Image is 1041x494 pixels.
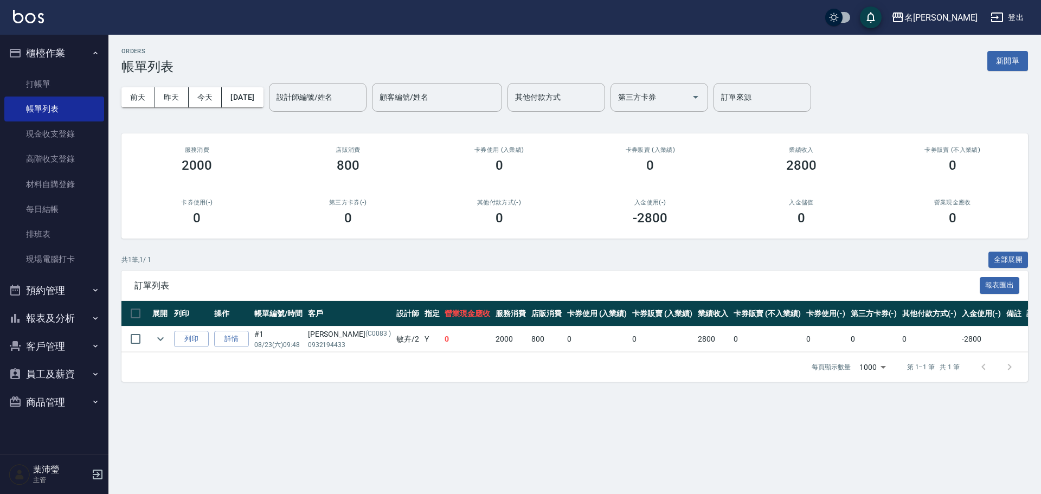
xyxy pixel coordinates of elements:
h3: 0 [949,158,956,173]
th: 入金使用(-) [959,301,1004,326]
td: #1 [252,326,305,352]
th: 營業現金應收 [442,301,493,326]
button: 昨天 [155,87,189,107]
h3: 0 [193,210,201,226]
h3: 帳單列表 [121,59,173,74]
button: 商品管理 [4,388,104,416]
div: [PERSON_NAME] [308,329,391,340]
a: 現金收支登錄 [4,121,104,146]
button: 全部展開 [988,252,1029,268]
h3: 0 [949,210,956,226]
button: 今天 [189,87,222,107]
a: 高階收支登錄 [4,146,104,171]
h3: 0 [798,210,805,226]
button: expand row [152,331,169,347]
th: 卡券販賣 (不入業績) [731,301,804,326]
p: 08/23 (六) 09:48 [254,340,303,350]
button: 預約管理 [4,277,104,305]
h3: 服務消費 [134,146,260,153]
a: 現場電腦打卡 [4,247,104,272]
th: 操作 [211,301,252,326]
td: Y [422,326,442,352]
button: 員工及薪資 [4,360,104,388]
td: 0 [629,326,695,352]
a: 材料自購登錄 [4,172,104,197]
th: 服務消費 [493,301,529,326]
h2: ORDERS [121,48,173,55]
td: 800 [529,326,564,352]
button: 新開單 [987,51,1028,71]
button: Open [687,88,704,106]
th: 設計師 [394,301,422,326]
td: 2800 [695,326,731,352]
button: 報表匯出 [980,277,1020,294]
td: 0 [848,326,900,352]
th: 展開 [150,301,171,326]
a: 打帳單 [4,72,104,97]
h5: 葉沛瑩 [33,464,88,475]
h3: 2800 [786,158,817,173]
th: 客戶 [305,301,394,326]
th: 備註 [1004,301,1024,326]
a: 新開單 [987,55,1028,66]
a: 排班表 [4,222,104,247]
th: 其他付款方式(-) [899,301,959,326]
button: 列印 [174,331,209,348]
button: 前天 [121,87,155,107]
a: 帳單列表 [4,97,104,121]
td: 2000 [493,326,529,352]
h2: 其他付款方式(-) [436,199,562,206]
h2: 業績收入 [739,146,864,153]
button: 櫃檯作業 [4,39,104,67]
th: 業績收入 [695,301,731,326]
p: 主管 [33,475,88,485]
h2: 卡券販賣 (不入業績) [890,146,1015,153]
h3: 0 [344,210,352,226]
a: 每日結帳 [4,197,104,222]
td: 0 [442,326,493,352]
h3: 0 [646,158,654,173]
th: 指定 [422,301,442,326]
img: Person [9,464,30,485]
td: -2800 [959,326,1004,352]
th: 卡券使用(-) [804,301,848,326]
td: 0 [731,326,804,352]
span: 訂單列表 [134,280,980,291]
p: 第 1–1 筆 共 1 筆 [907,362,960,372]
th: 列印 [171,301,211,326]
h2: 入金儲值 [739,199,864,206]
td: 0 [564,326,630,352]
h2: 第三方卡券(-) [286,199,411,206]
p: 0932194433 [308,340,391,350]
th: 帳單編號/時間 [252,301,305,326]
h3: 800 [337,158,359,173]
th: 店販消費 [529,301,564,326]
h3: 0 [496,210,503,226]
p: 共 1 筆, 1 / 1 [121,255,151,265]
img: Logo [13,10,44,23]
h3: 0 [496,158,503,173]
button: [DATE] [222,87,263,107]
h3: 2000 [182,158,212,173]
button: 登出 [986,8,1028,28]
th: 第三方卡券(-) [848,301,900,326]
h2: 卡券使用 (入業績) [436,146,562,153]
td: 敏卉 /2 [394,326,422,352]
button: 報表及分析 [4,304,104,332]
h2: 卡券使用(-) [134,199,260,206]
button: save [860,7,882,28]
button: 名[PERSON_NAME] [887,7,982,29]
h2: 店販消費 [286,146,411,153]
p: (C0083 ) [365,329,391,340]
td: 0 [899,326,959,352]
a: 詳情 [214,331,249,348]
th: 卡券販賣 (入業績) [629,301,695,326]
th: 卡券使用 (入業績) [564,301,630,326]
a: 報表匯出 [980,280,1020,290]
h2: 入金使用(-) [588,199,713,206]
td: 0 [804,326,848,352]
button: 客戶管理 [4,332,104,361]
div: 1000 [855,352,890,382]
h2: 營業現金應收 [890,199,1015,206]
h3: -2800 [633,210,667,226]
